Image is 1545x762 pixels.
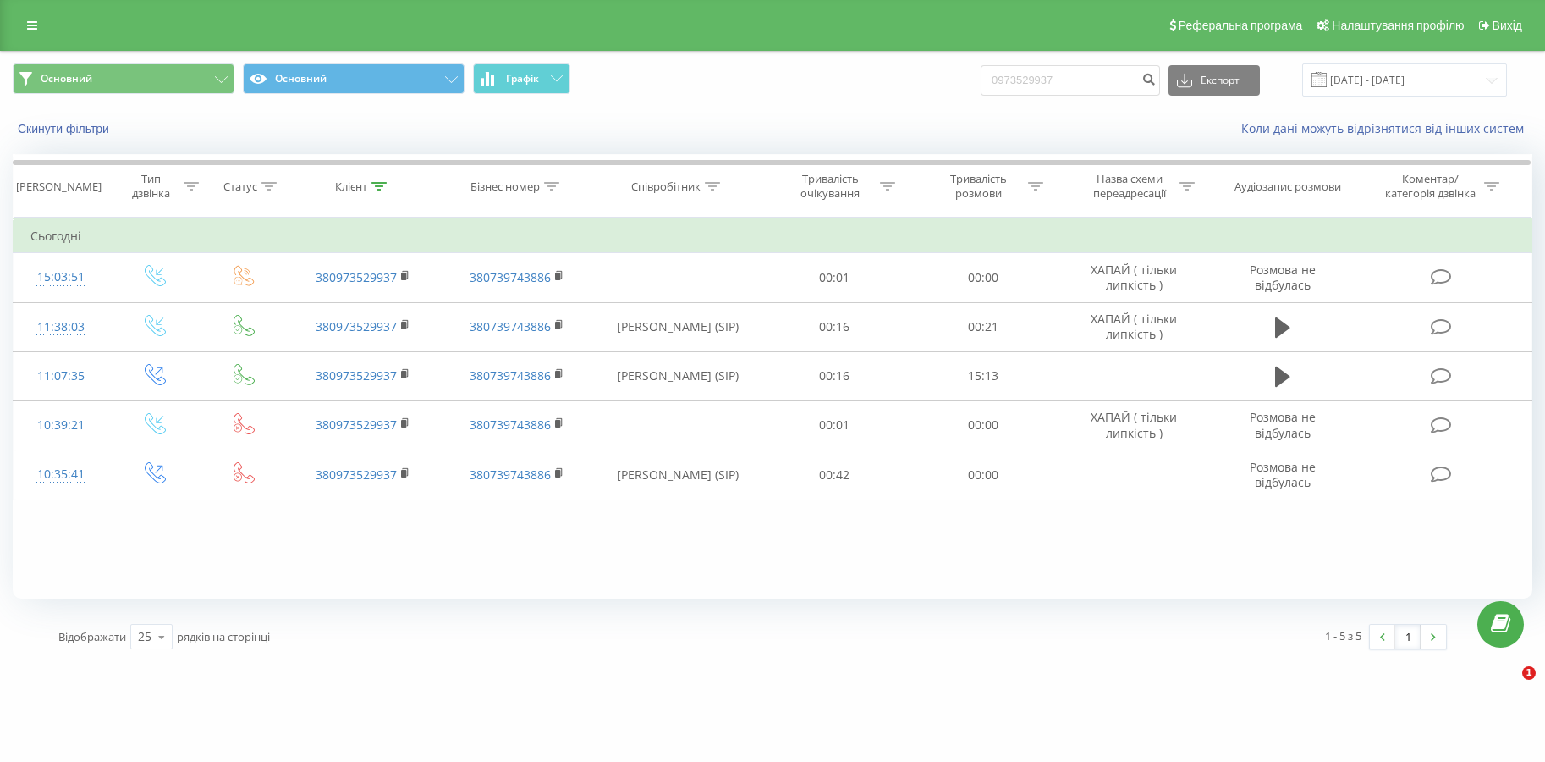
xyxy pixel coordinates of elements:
a: 380973529937 [316,318,397,334]
td: 00:01 [761,253,909,302]
td: ХАПАЙ ( тільки липкість ) [1057,253,1211,302]
div: Статус [223,179,257,194]
td: ХАПАЙ ( тільки липкість ) [1057,400,1211,450]
div: Співробітник [631,179,701,194]
div: Аудіозапис розмови [1234,179,1341,194]
td: 00:01 [761,400,909,450]
div: Клієнт [335,179,367,194]
a: 380739743886 [470,467,551,483]
span: Реферальна програма [1179,19,1303,32]
div: Назва схеми переадресації [1085,172,1175,201]
a: 380973529937 [316,417,397,433]
span: Розмова не відбулась [1250,459,1316,490]
button: Експорт [1168,65,1260,96]
td: 00:00 [909,450,1057,500]
a: Коли дані можуть відрізнятися вiд інших систем [1241,120,1532,136]
a: 380739743886 [470,318,551,334]
a: 380739743886 [470,417,551,433]
td: [PERSON_NAME] (SIP) [594,351,760,400]
td: ХАПАЙ ( тільки липкість ) [1057,302,1211,351]
span: Графік [506,73,539,85]
span: Налаштування профілю [1332,19,1464,32]
a: 380973529937 [316,269,397,285]
td: 00:21 [909,302,1057,351]
a: 380973529937 [316,367,397,384]
span: Відображати [58,629,126,644]
div: Тривалість очікування [785,172,876,201]
div: Тривалість розмови [933,172,1024,201]
div: Бізнес номер [470,179,540,194]
td: 00:00 [909,400,1057,450]
input: Пошук за номером [981,65,1160,96]
span: Розмова не відбулась [1250,262,1316,293]
td: Сьогодні [14,219,1532,253]
button: Основний [13,63,234,94]
td: [PERSON_NAME] (SIP) [594,450,760,500]
a: 380973529937 [316,467,397,483]
td: 00:42 [761,450,909,500]
a: 1 [1395,625,1421,649]
td: 00:16 [761,302,909,351]
button: Скинути фільтри [13,121,118,136]
span: Основний [41,72,92,86]
div: 11:07:35 [30,360,91,393]
span: Вихід [1493,19,1522,32]
div: Тип дзвінка [123,172,179,201]
span: рядків на сторінці [177,629,270,644]
div: Коментар/категорія дзвінка [1381,172,1480,201]
a: 380739743886 [470,367,551,384]
td: 15:13 [909,351,1057,400]
a: 380739743886 [470,269,551,285]
button: Основний [243,63,465,94]
div: 25 [138,628,151,645]
div: 1 - 5 з 5 [1325,627,1361,644]
span: 1 [1522,666,1536,680]
iframe: Intercom live chat [1487,666,1528,707]
td: [PERSON_NAME] (SIP) [594,302,760,351]
span: Розмова не відбулась [1250,409,1316,440]
button: Графік [473,63,570,94]
td: 00:16 [761,351,909,400]
td: 00:00 [909,253,1057,302]
div: 15:03:51 [30,261,91,294]
div: 10:39:21 [30,409,91,442]
div: 10:35:41 [30,458,91,491]
div: 11:38:03 [30,311,91,344]
div: [PERSON_NAME] [16,179,102,194]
